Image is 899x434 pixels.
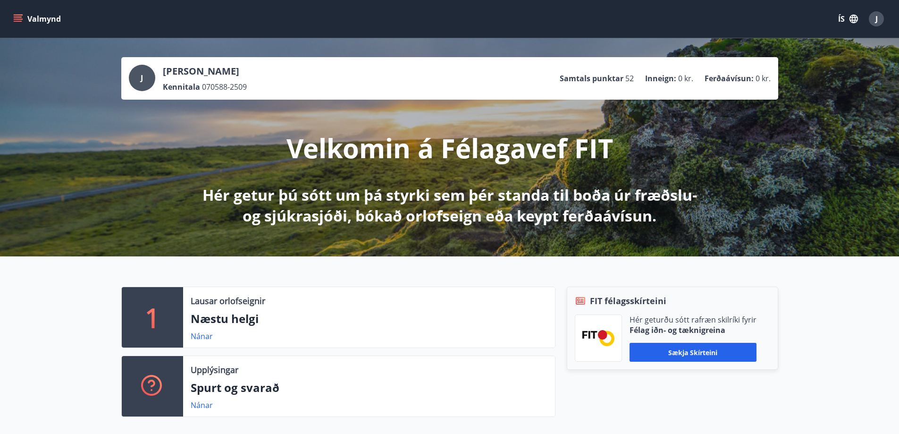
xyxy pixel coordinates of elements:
[625,73,634,84] span: 52
[141,73,143,83] span: J
[582,330,614,346] img: FPQVkF9lTnNbbaRSFyT17YYeljoOGk5m51IhT0bO.png
[630,325,756,335] p: Félag iðn- og tæknigreina
[145,299,160,335] p: 1
[875,14,878,24] span: J
[756,73,771,84] span: 0 kr.
[590,295,666,307] span: FIT félagsskírteini
[560,73,623,84] p: Samtals punktar
[630,315,756,325] p: Hér geturðu sótt rafræn skilríki fyrir
[678,73,693,84] span: 0 kr.
[645,73,676,84] p: Inneign :
[191,400,213,410] a: Nánar
[833,10,863,27] button: ÍS
[163,82,200,92] p: Kennitala
[705,73,754,84] p: Ferðaávísun :
[191,380,547,396] p: Spurt og svarað
[191,295,265,307] p: Lausar orlofseignir
[201,185,699,226] p: Hér getur þú sótt um þá styrki sem þér standa til boða úr fræðslu- og sjúkrasjóði, bókað orlofsei...
[865,8,888,30] button: J
[163,65,247,78] p: [PERSON_NAME]
[202,82,247,92] span: 070588-2509
[191,331,213,341] a: Nánar
[11,10,65,27] button: menu
[286,130,613,166] p: Velkomin á Félagavef FIT
[191,364,238,376] p: Upplýsingar
[191,311,547,327] p: Næstu helgi
[630,343,756,362] button: Sækja skírteini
